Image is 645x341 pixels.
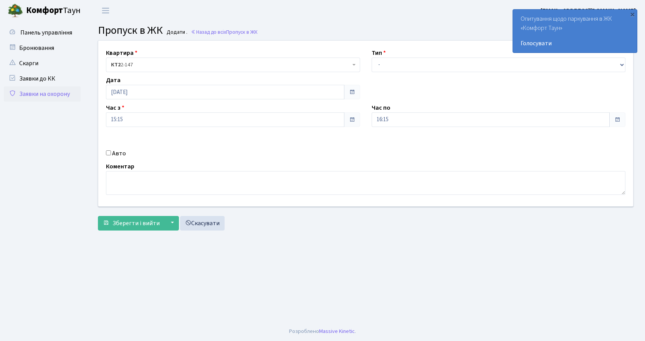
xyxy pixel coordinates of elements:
label: Авто [112,149,126,158]
small: Додати . [165,29,187,36]
span: Зберегти і вийти [112,219,160,227]
span: Панель управління [20,28,72,37]
b: КТ2 [111,61,121,69]
label: Коментар [106,162,134,171]
img: logo.png [8,3,23,18]
a: Назад до всіхПропуск в ЖК [191,28,258,36]
a: Скасувати [180,216,225,231]
button: Переключити навігацію [96,4,115,17]
a: Голосувати [521,39,629,48]
label: Тип [372,48,386,58]
label: Дата [106,76,121,85]
b: [EMAIL_ADDRESS][DOMAIN_NAME] [541,7,636,15]
label: Час з [106,103,124,112]
span: <b>КТ2</b>&nbsp;&nbsp;&nbsp;2-147 [106,58,360,72]
a: Бронювання [4,40,81,56]
div: Опитування щодо паркування в ЖК «Комфорт Таун» [513,10,637,53]
span: <b>КТ2</b>&nbsp;&nbsp;&nbsp;2-147 [111,61,351,69]
b: Комфорт [26,4,63,16]
a: [EMAIL_ADDRESS][DOMAIN_NAME] [541,6,636,15]
a: Заявки до КК [4,71,81,86]
div: × [628,10,636,18]
label: Квартира [106,48,137,58]
span: Таун [26,4,81,17]
a: Панель управління [4,25,81,40]
div: Розроблено . [289,327,356,336]
span: Пропуск в ЖК [226,28,258,36]
a: Заявки на охорону [4,86,81,102]
a: Massive Kinetic [319,327,355,335]
a: Скарги [4,56,81,71]
span: Пропуск в ЖК [98,23,163,38]
button: Зберегти і вийти [98,216,165,231]
label: Час по [372,103,390,112]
